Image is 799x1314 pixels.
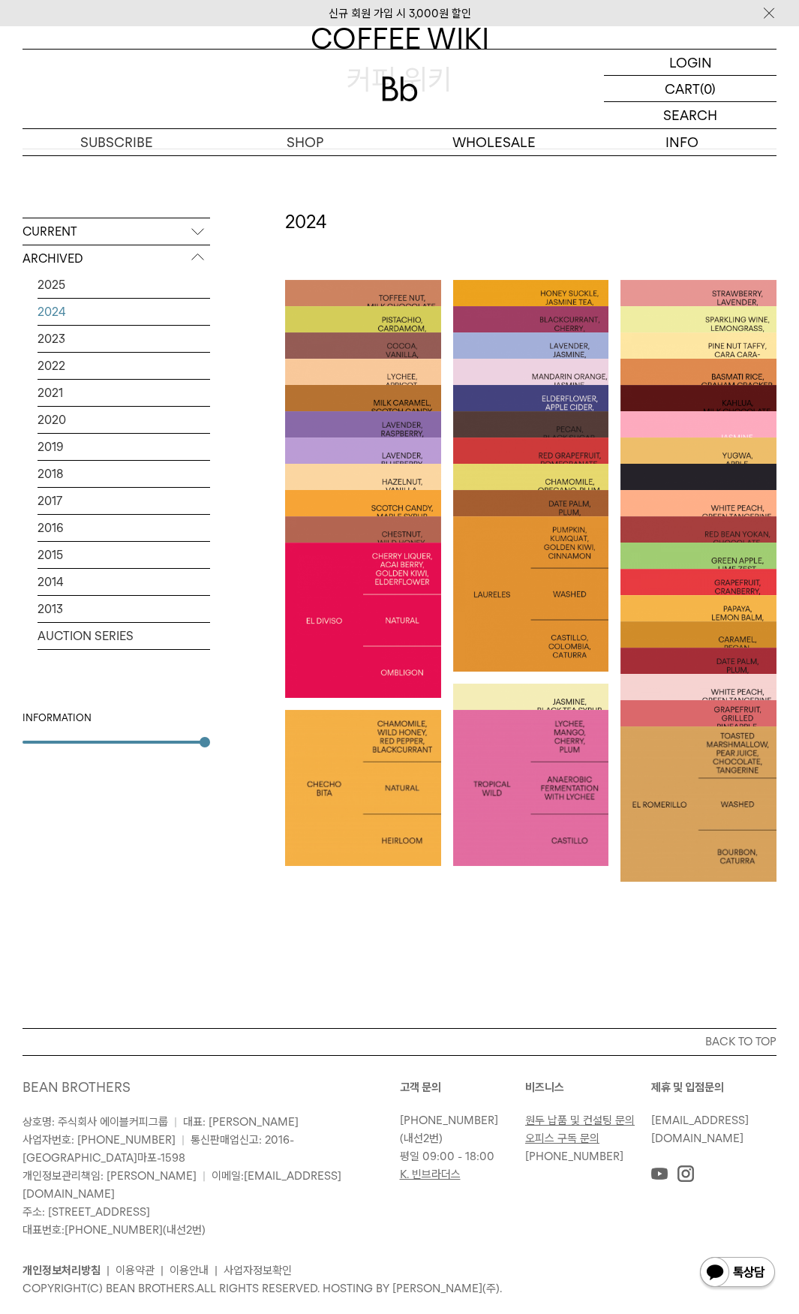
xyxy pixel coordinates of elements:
a: 르완다 아바다테주카RWANDA ABADATEZUKA [620,332,776,489]
a: 브라질 사맘바이아 오바타BRAZIL SAMAMBAIA OBATA [285,464,441,620]
a: 2013 [38,596,210,622]
span: 개인정보관리책임: [PERSON_NAME] [23,1169,197,1183]
img: 로고 [382,77,418,101]
span: 대표: [PERSON_NAME] [183,1115,299,1129]
a: [PHONE_NUMBER] [400,1114,498,1127]
p: 고객 문의 [400,1078,526,1096]
a: [PHONE_NUMBER] [65,1223,163,1237]
span: 주소: [STREET_ADDRESS] [23,1205,150,1219]
a: 에티오피아 체초 비타ETHIOPIA CHECHO BITA [285,710,441,866]
img: 카카오톡 채널 1:1 채팅 버튼 [698,1255,776,1291]
a: 과테말라 라 에스메랄다 58GUATEMALA LA ESMERALDA 58 [620,359,776,514]
a: 신규 회원 가입 시 3,000원 할인 [329,7,471,20]
p: LOGIN [669,50,712,75]
a: AUCTION SERIES [38,623,210,649]
div: INFORMATION [23,711,210,726]
a: 2018 [38,461,210,487]
a: BEAN BROTHERS [23,1079,131,1095]
span: | [174,1115,177,1129]
li: | [215,1261,218,1279]
a: 페루 엘 로메리요PERU EL ROMERILLO [620,726,776,883]
p: SEARCH [663,102,717,128]
a: [EMAIL_ADDRESS][DOMAIN_NAME] [651,1114,749,1145]
a: 부룬디 투리함웨BURUNDI TURIHAMWE [285,516,441,672]
a: 2017 [38,488,210,514]
a: 인도네시아 프린자INDONESIA FRINSA [285,306,441,462]
h2: 2024 [285,209,776,235]
span: | [203,1169,206,1183]
a: 원두 납품 및 컨설팅 문의 [525,1114,635,1127]
a: 콜롬비아 라우렐레스COLOMBIA LAURELES [453,516,609,672]
p: 제휴 및 입점문의 [651,1078,777,1096]
span: 대표번호: (내선2번) [23,1223,206,1237]
a: 2021 [38,380,210,406]
a: 2014 [38,569,210,595]
a: 사업자정보확인 [224,1264,292,1277]
p: ARCHIVED [23,245,210,272]
p: INFO [588,129,776,155]
a: 인도네시아 리웅구눙INDONESIA RIUNGGUNUNG [620,306,776,462]
span: 사업자번호: [PHONE_NUMBER] [23,1133,176,1147]
a: SUBSCRIBE [23,129,211,155]
a: 2020 [38,407,210,433]
li: | [161,1261,164,1279]
a: 부룬디 마샤BURUNDI MASHA [285,359,441,515]
a: 콜롬비아 엘 플라세COLOMBIA EL PLACER [620,621,776,777]
a: 2016 [38,515,210,541]
p: COPYRIGHT(C) BEAN BROTHERS. ALL RIGHTS RESERVED. HOSTING BY [PERSON_NAME](주). [23,1279,776,1297]
a: 에티오피아 두로미나ETHIOPIA DUROMINA [620,490,776,646]
a: SHOP [211,129,399,155]
a: 페루 살칸타이PERU SALKANTAY [285,332,441,489]
p: (0) [700,76,716,101]
li: | [107,1261,110,1279]
a: 2015 [38,542,210,568]
p: 비즈니스 [525,1078,651,1096]
p: 평일 09:00 - 18:00 [400,1147,518,1165]
a: 에티오피아 우쉬우쉬ETHIOPIA WUSH WUSH [453,684,609,840]
a: 에티오피아 우쉬우쉬 인터벌 프로세스ETHIOPIA WUSH WUSH INTERVAL PROCESS [453,464,609,620]
span: | [182,1133,185,1147]
a: 과테말라 라 누에바 몬타냐GUATEMALA LA NUEVA MONTAÑA [620,385,776,541]
a: 에티오피아 부쿠 아벨ETHIOPIA BUKU ABEL [620,280,776,436]
a: 개화GAEHWA [620,411,776,567]
a: 콜롬비아 트로피칼 와일드COLOMBIA TROPICAL WILD [453,710,609,866]
a: 2025 [38,272,210,298]
a: K. 빈브라더스 [400,1168,461,1181]
a: 개인정보처리방침 [23,1264,101,1277]
a: CART (0) [604,76,776,102]
a: 페루 엘 미라도르PERU EL MIRADOR [620,648,776,804]
a: 콜롬비아 엘 디비소 옴블리곤COLOMBIA EL DIVISO OMBLIGON [285,543,441,699]
a: 에티오피아 하마쇼 인터벌 프로세스ETHIOPIA HAMASHO INTERVAL PROCESS [453,385,609,541]
a: 에콰도르 테라자스 델 피스케ECUADOR TERRAZAS DEL PISQUE [620,569,776,725]
a: LOGIN [604,50,776,76]
a: 이용안내 [170,1264,209,1277]
a: 2022 [38,353,210,379]
p: CURRENT [23,218,210,245]
button: BACK TO TOP [23,1028,776,1055]
a: 이용약관 [116,1264,155,1277]
a: 콜롬비아 벨라 비스타COLOMBIA BELLA VISTA [620,543,776,699]
span: 상호명: 주식회사 에이블커피그룹 [23,1115,168,1129]
a: [PHONE_NUMBER] [525,1150,623,1163]
p: WHOLESALE [400,129,588,155]
a: 2023 [38,326,210,352]
p: CART [665,76,700,101]
a: 브라질 벨라 비스타BRAZIL BELA VISTA [453,490,609,646]
a: 콜롬비아 비야라조 타비 워시드COLOMBIA VILLARAZO TABI WASHED [285,385,441,541]
a: 에티오피아 아놀레ETHIOPIA ANOLE [453,359,609,515]
a: 에티오피아 하로 와추ETHIOPIA HARO WACHU [453,332,609,489]
a: 에콰도르 라 카롤리나 시드라ECUADOR LA CAROLINA SIDRA [453,280,609,436]
a: 브라질 시티우 바테이아BRAZIL SÍTIO BATEIA [620,595,776,751]
a: 온두라스 몬테시요스HONDURAS MONTECILLOS [620,437,776,594]
a: 디어DEAR [620,464,776,620]
a: 에티오피아 베켈레 카차라ETHIOPIA BEKELE KACHARA [285,411,441,567]
a: 오피스 구독 문의 [525,1132,599,1145]
a: 에티오피아 고티티ETHIOPIA GOTITI [285,437,441,594]
a: 케냐 기키리마 #012KENYA GIKIRIMA #012 [620,700,776,856]
p: (내선2번) [400,1111,518,1147]
a: 과테말라 로스 아르코스GUATEMALA LOS ARCOS [453,411,609,567]
a: 콜롬비아 라 혼다 핑크 버번COLOMBIA LA HONDA PINK BOURBON [285,490,441,646]
a: 과테말라 라스 플로레스GUATEMALA LAS FLORES [285,280,441,436]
